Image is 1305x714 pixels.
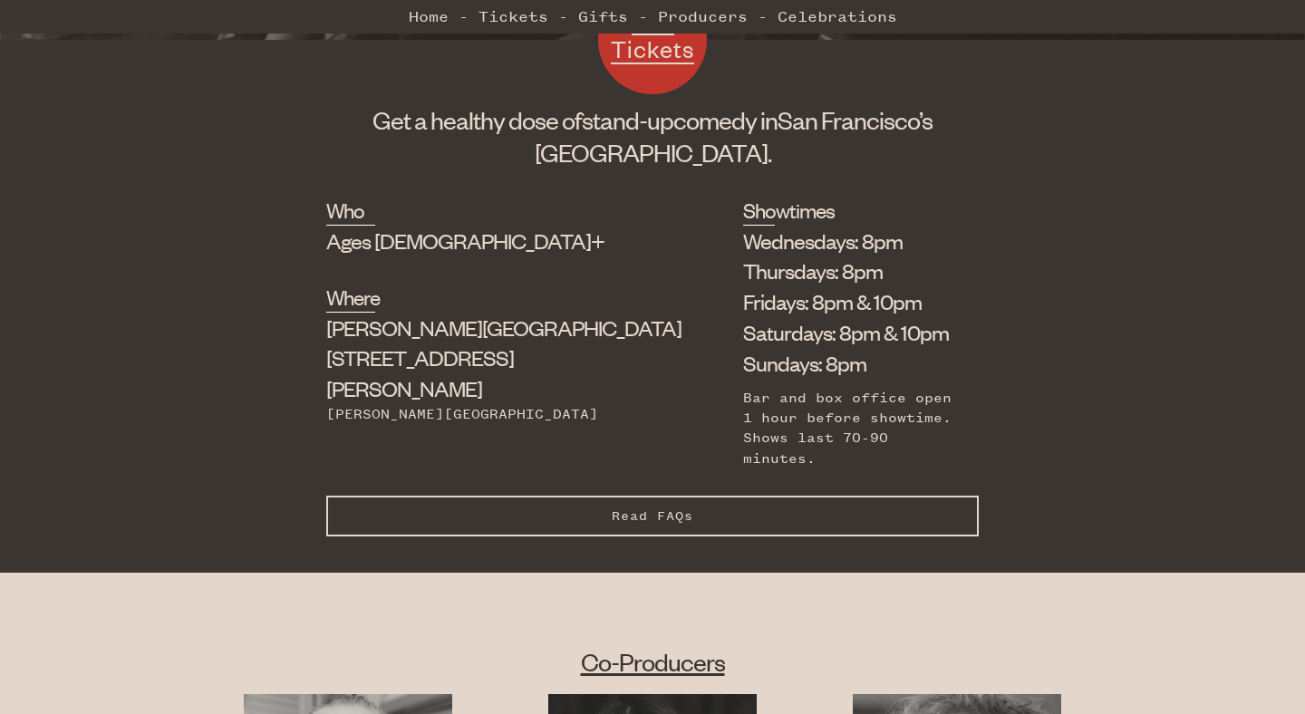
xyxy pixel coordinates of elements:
div: [STREET_ADDRESS][PERSON_NAME] [326,313,652,404]
span: San Francisco’s [778,104,933,135]
span: Read FAQs [612,508,693,524]
li: Fridays: 8pm & 10pm [743,286,952,317]
li: Saturdays: 8pm & 10pm [743,317,952,348]
div: Bar and box office open 1 hour before showtime. Shows last 70-90 minutes. [743,388,952,469]
li: Sundays: 8pm [743,348,952,379]
li: Thursdays: 8pm [743,256,952,286]
div: Ages [DEMOGRAPHIC_DATA]+ [326,226,652,256]
button: Read FAQs [326,496,979,536]
li: Wednesdays: 8pm [743,226,952,256]
h2: Co-Producers [196,645,1109,678]
span: Buy Tickets [611,5,694,63]
span: stand-up [582,104,673,135]
h2: Where [326,283,375,312]
div: [PERSON_NAME][GEOGRAPHIC_DATA] [326,404,652,424]
span: [PERSON_NAME][GEOGRAPHIC_DATA] [326,314,681,341]
h2: Who [326,196,375,225]
h2: Showtimes [743,196,775,225]
h1: Get a healthy dose of comedy in [326,103,979,169]
span: [GEOGRAPHIC_DATA]. [535,137,771,168]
